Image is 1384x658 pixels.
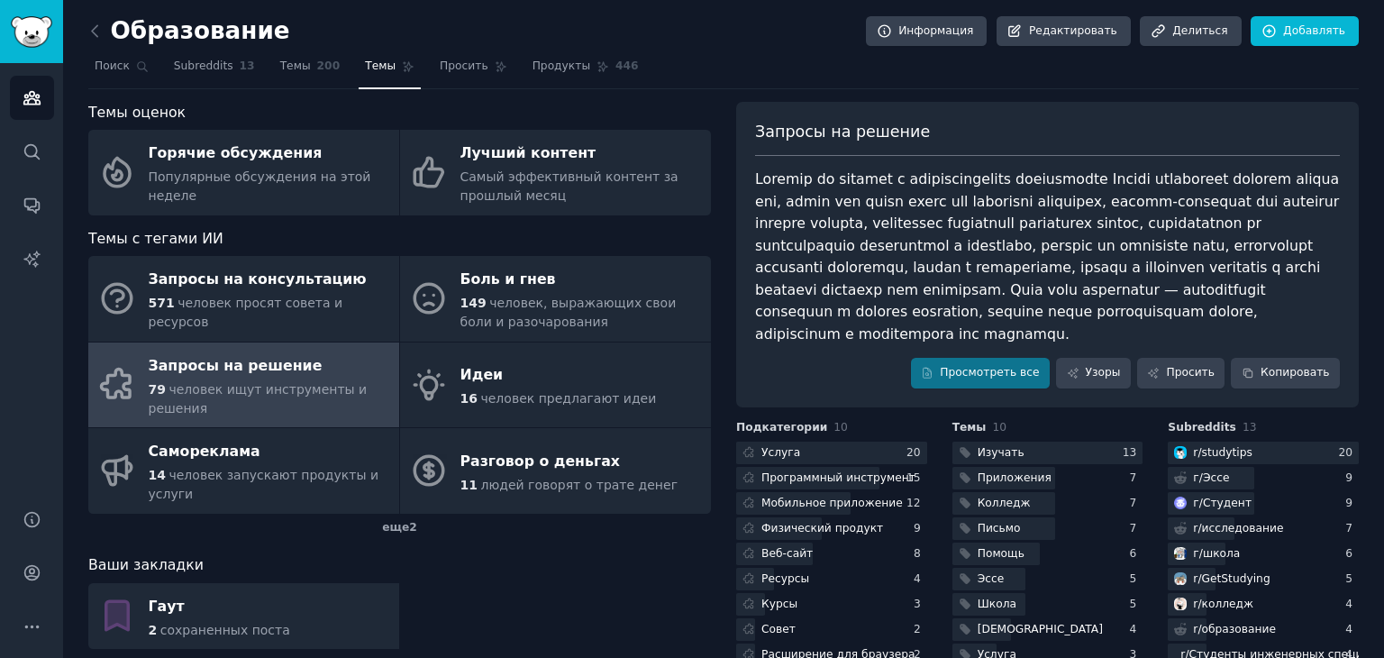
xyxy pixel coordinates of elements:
[400,256,711,342] a: Боль и гнев149человек, выражающих свои боли и разочарования
[1251,16,1359,47] a: Добавлять
[1140,16,1241,47] a: Делиться
[240,59,255,72] font: 13
[149,296,343,329] font: человек просят совета и ресурсов
[761,497,903,509] font: Мобильное приложение
[460,144,596,161] font: Лучший контент
[1202,522,1284,535] font: исследование
[1168,618,1359,641] a: r/образование4
[88,343,399,428] a: Запросы на решение79человек ищут инструменты и решения
[1345,623,1352,635] font: 4
[400,130,711,215] a: Лучший контентСамый эффективный контент за прошлый месяц
[978,497,1031,509] font: Колледж
[174,59,233,72] font: Subreddits
[952,593,1143,616] a: Школа5
[1174,598,1187,610] img: колледж
[1168,568,1359,590] a: GetStudyingr/GetStudying5
[1174,497,1187,509] img: Студент
[736,421,827,434] font: Подкатегории
[906,497,921,509] font: 12
[978,471,1052,484] font: Приложения
[88,230,223,247] font: Темы с тегами ИИ
[761,446,800,459] font: Услуга
[149,443,260,460] font: Самореклама
[480,478,678,492] font: людей говорят о трате денег
[433,52,514,89] a: Просить
[761,572,809,585] font: Ресурсы
[761,623,796,635] font: Совет
[400,428,711,514] a: Разговор о деньгах11людей говорят о трате денег
[1130,497,1137,509] font: 7
[736,517,927,540] a: Физический продукт9
[1029,24,1117,37] font: Редактировать
[149,144,323,161] font: Горячие обсуждения
[952,517,1143,540] a: Письмо7
[906,471,921,484] font: 15
[400,343,711,428] a: Идеи16человек предлагают идеи
[1193,446,1201,459] font: r/
[736,618,927,641] a: Совет2
[88,556,204,573] font: Ваши закладки
[149,357,323,374] font: Запросы на решение
[1345,471,1352,484] font: 9
[761,471,915,484] font: Программный инструмент
[952,492,1143,515] a: Колледж7
[1193,572,1201,585] font: r/
[111,17,290,44] font: Образование
[898,24,973,37] font: Информация
[149,468,166,482] font: 14
[460,270,556,288] font: Боль и гнев
[992,421,1006,434] font: 10
[149,598,185,615] font: Гаут
[1168,492,1359,515] a: Студентг/Студент9
[11,16,52,48] img: Логотип GummySearch
[160,623,290,637] font: сохраненных поста
[1345,497,1352,509] font: 9
[460,391,478,406] font: 16
[1174,572,1187,585] img: GetStudying
[978,446,1024,459] font: Изучать
[317,59,341,72] font: 200
[359,52,421,89] a: Темы
[1203,471,1230,484] font: Эссе
[1056,358,1131,388] a: Узоры
[1168,543,1359,565] a: школаг/школа6
[1086,366,1121,379] font: Узоры
[280,59,311,72] font: Темы
[978,572,1005,585] font: Эссе
[1193,598,1201,610] font: r/
[914,623,921,635] font: 2
[952,421,987,434] font: Темы
[952,618,1143,641] a: [DEMOGRAPHIC_DATA]4
[736,442,927,464] a: Услуга20
[761,547,813,560] font: Веб-сайт
[480,391,656,406] font: человек предлагают идеи
[1168,421,1236,434] font: Subreddits
[88,256,399,342] a: Запросы на консультацию571человек просят совета и ресурсов
[1345,547,1352,560] font: 6
[533,59,590,72] font: Продукты
[460,452,620,470] font: Разговор о деньгах
[95,59,130,72] font: Поиск
[1193,547,1203,560] font: г/
[906,446,921,459] font: 20
[1130,547,1137,560] font: 6
[88,428,399,514] a: Самореклама14человек запускают продукты и услуги
[1123,446,1137,459] font: 13
[761,522,883,535] font: Физический продукт
[149,382,166,397] font: 79
[460,478,478,492] font: 11
[1172,24,1227,37] font: Делиться
[940,366,1039,379] font: Просмотреть все
[978,598,1016,610] font: Школа
[149,270,367,288] font: Запросы на консультацию
[88,583,399,650] a: Гаут2сохраненных поста
[149,296,175,310] font: 571
[526,52,645,89] a: Продукты446
[952,442,1143,464] a: Изучать13
[149,468,379,501] font: человек запускают продукты и услуги
[1193,471,1203,484] font: г/
[978,623,1103,635] font: [DEMOGRAPHIC_DATA]
[1193,522,1201,535] font: r/
[149,623,158,637] font: 2
[274,52,347,89] a: Темы200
